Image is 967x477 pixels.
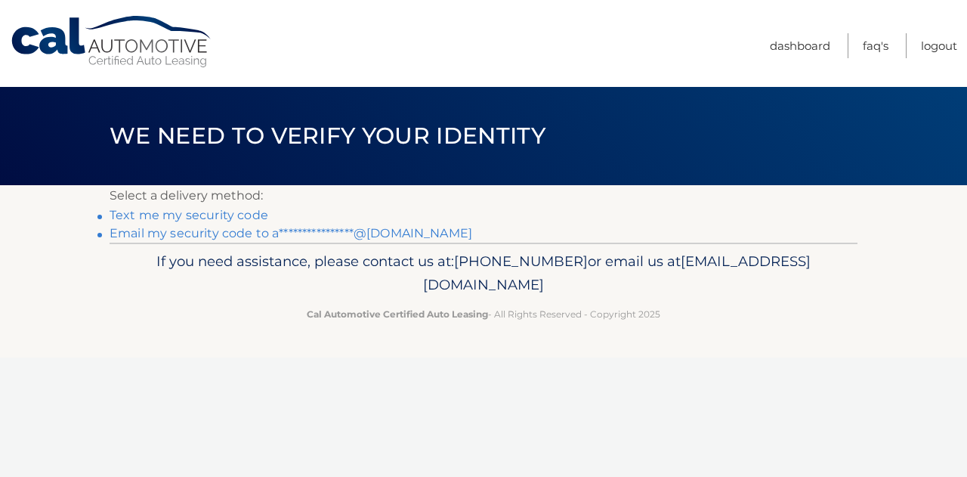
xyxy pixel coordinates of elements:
p: - All Rights Reserved - Copyright 2025 [119,306,848,322]
a: Cal Automotive [10,15,214,69]
p: If you need assistance, please contact us at: or email us at [119,249,848,298]
a: Text me my security code [110,208,268,222]
a: Logout [921,33,957,58]
p: Select a delivery method: [110,185,857,206]
a: FAQ's [863,33,888,58]
span: [PHONE_NUMBER] [454,252,588,270]
a: Dashboard [770,33,830,58]
strong: Cal Automotive Certified Auto Leasing [307,308,488,320]
span: We need to verify your identity [110,122,545,150]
